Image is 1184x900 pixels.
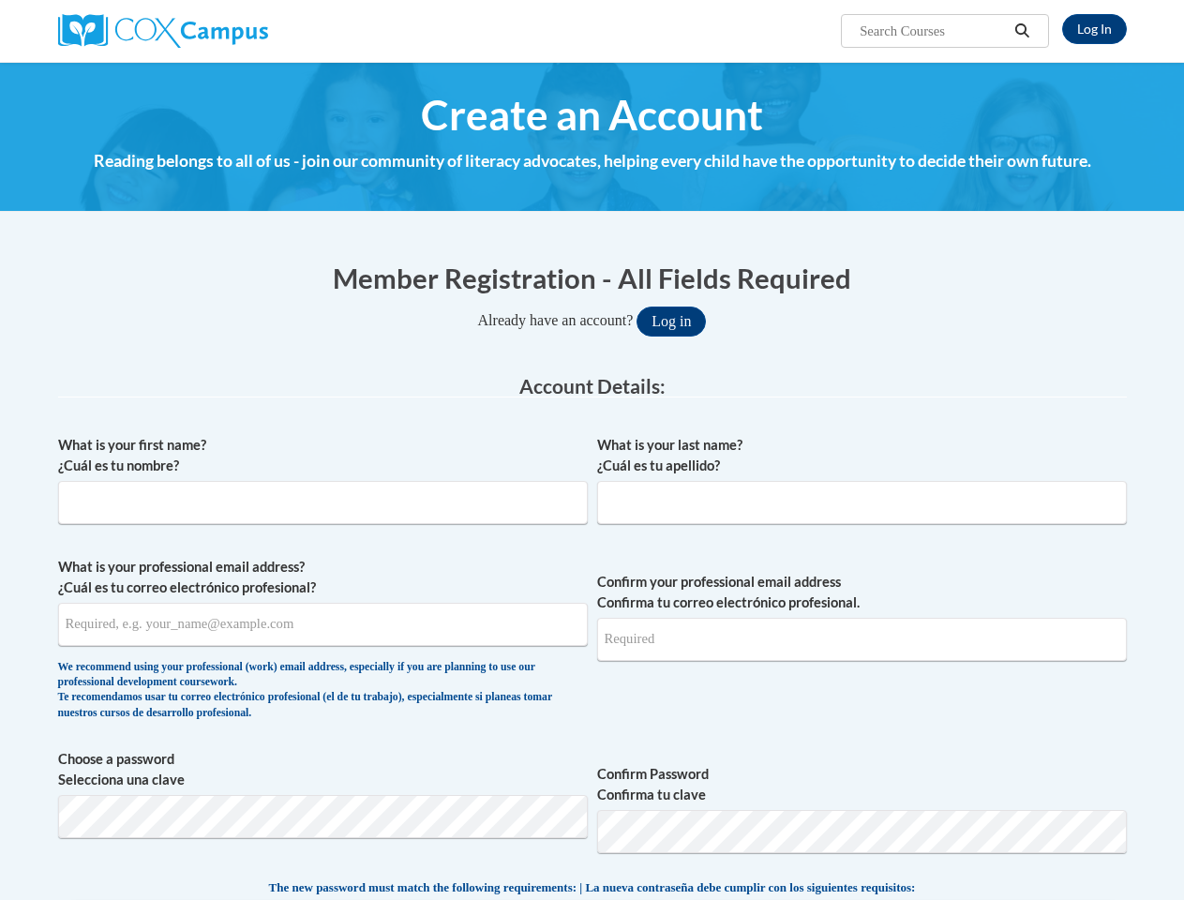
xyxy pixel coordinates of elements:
[1062,14,1127,44] a: Log In
[58,259,1127,297] h1: Member Registration - All Fields Required
[519,374,666,397] span: Account Details:
[58,749,588,790] label: Choose a password Selecciona una clave
[58,435,588,476] label: What is your first name? ¿Cuál es tu nombre?
[421,90,763,140] span: Create an Account
[58,481,588,524] input: Metadata input
[597,618,1127,661] input: Required
[1008,20,1036,42] button: Search
[597,481,1127,524] input: Metadata input
[597,572,1127,613] label: Confirm your professional email address Confirma tu correo electrónico profesional.
[58,660,588,722] div: We recommend using your professional (work) email address, especially if you are planning to use ...
[58,557,588,598] label: What is your professional email address? ¿Cuál es tu correo electrónico profesional?
[58,603,588,646] input: Metadata input
[597,764,1127,805] label: Confirm Password Confirma tu clave
[58,14,268,48] img: Cox Campus
[478,312,634,328] span: Already have an account?
[858,20,1008,42] input: Search Courses
[637,307,706,337] button: Log in
[597,435,1127,476] label: What is your last name? ¿Cuál es tu apellido?
[58,149,1127,173] h4: Reading belongs to all of us - join our community of literacy advocates, helping every child have...
[269,879,916,896] span: The new password must match the following requirements: | La nueva contraseña debe cumplir con lo...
